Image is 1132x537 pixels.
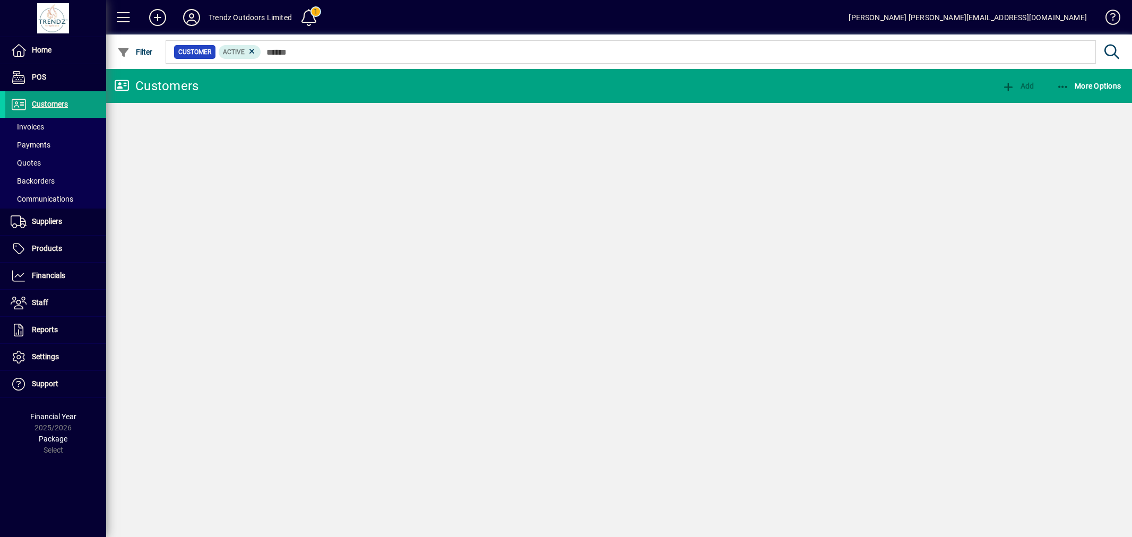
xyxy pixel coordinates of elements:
[223,48,245,56] span: Active
[39,435,67,443] span: Package
[117,48,153,56] span: Filter
[849,9,1087,26] div: [PERSON_NAME] [PERSON_NAME][EMAIL_ADDRESS][DOMAIN_NAME]
[32,298,48,307] span: Staff
[5,371,106,397] a: Support
[5,64,106,91] a: POS
[5,190,106,208] a: Communications
[11,195,73,203] span: Communications
[1098,2,1119,37] a: Knowledge Base
[30,412,76,421] span: Financial Year
[114,77,198,94] div: Customers
[141,8,175,27] button: Add
[5,344,106,370] a: Settings
[5,209,106,235] a: Suppliers
[32,271,65,280] span: Financials
[32,217,62,226] span: Suppliers
[5,236,106,262] a: Products
[32,244,62,253] span: Products
[5,37,106,64] a: Home
[5,172,106,190] a: Backorders
[32,100,68,108] span: Customers
[5,136,106,154] a: Payments
[5,317,106,343] a: Reports
[5,154,106,172] a: Quotes
[115,42,155,62] button: Filter
[175,8,209,27] button: Profile
[11,177,55,185] span: Backorders
[178,47,211,57] span: Customer
[11,141,50,149] span: Payments
[32,379,58,388] span: Support
[1057,82,1121,90] span: More Options
[32,73,46,81] span: POS
[219,45,261,59] mat-chip: Activation Status: Active
[5,263,106,289] a: Financials
[11,123,44,131] span: Invoices
[32,352,59,361] span: Settings
[209,9,292,26] div: Trendz Outdoors Limited
[5,290,106,316] a: Staff
[5,118,106,136] a: Invoices
[1054,76,1124,96] button: More Options
[32,46,51,54] span: Home
[999,76,1036,96] button: Add
[32,325,58,334] span: Reports
[1002,82,1034,90] span: Add
[11,159,41,167] span: Quotes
